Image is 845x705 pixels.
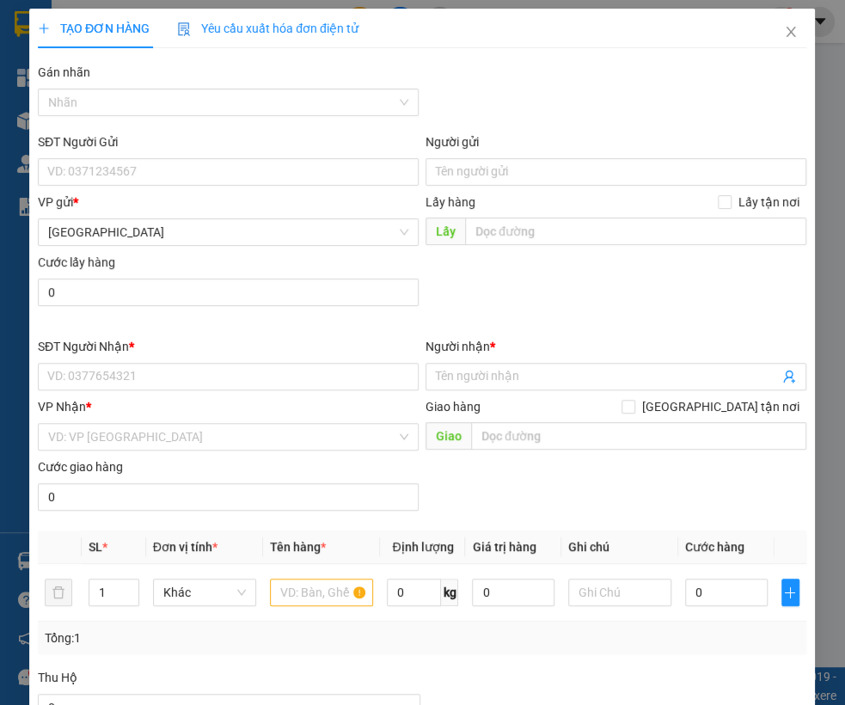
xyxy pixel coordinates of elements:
[45,628,422,647] div: Tổng: 1
[732,193,807,211] span: Lấy tận nơi
[473,540,536,554] span: Giá trị hàng
[466,218,807,245] input: Dọc đường
[393,540,454,554] span: Định lượng
[783,370,797,383] span: user-add
[38,279,419,306] input: Cước lấy hàng
[38,255,115,269] label: Cước lấy hàng
[785,25,799,39] span: close
[473,579,554,606] input: 0
[38,337,419,356] div: SĐT Người Nhận
[89,540,103,554] span: SL
[38,460,123,474] label: Cước giao hàng
[45,579,72,606] button: delete
[426,337,807,356] div: Người nhận
[472,422,807,450] input: Dọc đường
[426,195,476,209] span: Lấy hàng
[163,579,246,605] span: Khác
[781,579,800,606] button: plus
[38,22,50,34] span: plus
[38,671,77,684] span: Thu Hộ
[442,579,459,606] span: kg
[768,9,816,57] button: Close
[38,65,90,79] label: Gán nhãn
[38,193,419,211] div: VP gửi
[38,400,86,414] span: VP Nhận
[426,400,481,414] span: Giao hàng
[178,22,192,36] img: icon
[38,21,150,35] span: TẠO ĐƠN HÀNG
[782,585,799,599] span: plus
[426,422,472,450] span: Giao
[561,530,678,564] th: Ghi chú
[426,132,807,151] div: Người gửi
[568,579,671,606] input: Ghi Chú
[636,397,807,416] span: [GEOGRAPHIC_DATA] tận nơi
[178,21,359,35] span: Yêu cầu xuất hóa đơn điện tử
[153,540,217,554] span: Đơn vị tính
[686,540,745,554] span: Cước hàng
[270,540,326,554] span: Tên hàng
[48,219,408,245] span: Sài Gòn
[426,218,466,245] span: Lấy
[38,483,419,511] input: Cước giao hàng
[270,579,373,606] input: VD: Bàn, Ghế
[38,132,419,151] div: SĐT Người Gửi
